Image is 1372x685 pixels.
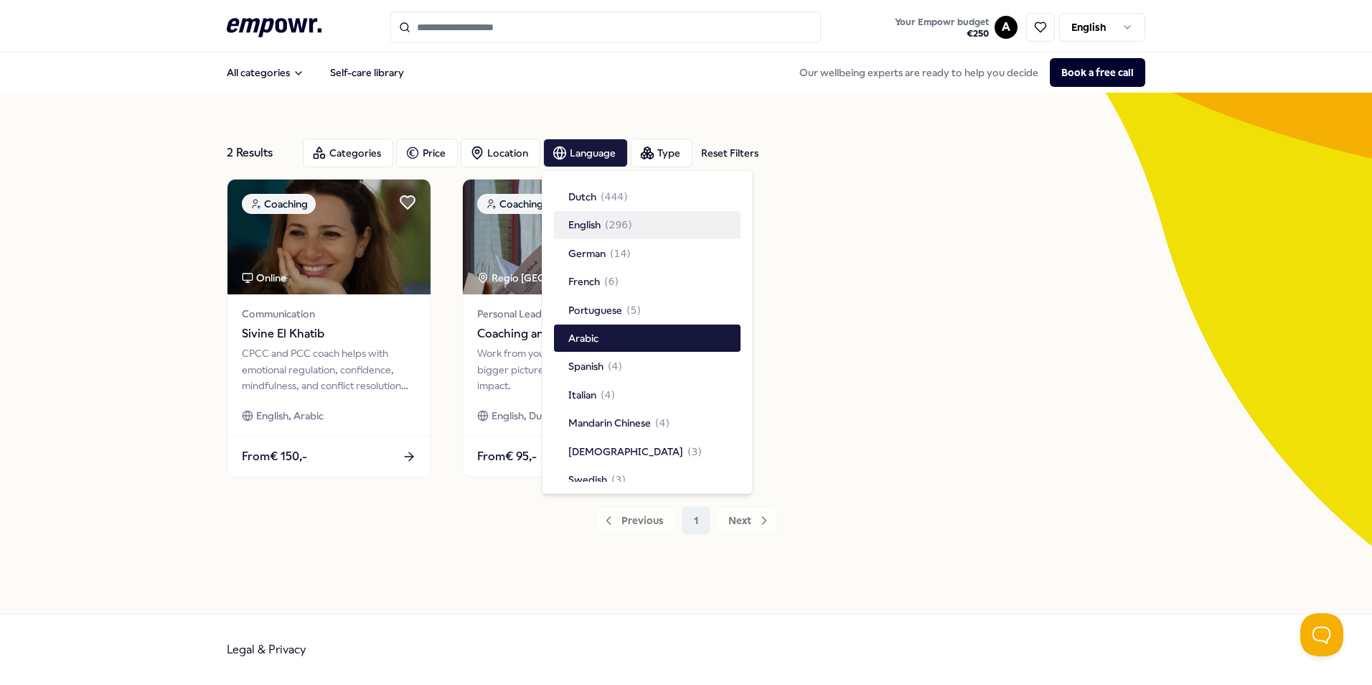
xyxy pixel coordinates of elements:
[568,217,601,233] span: English
[477,447,537,466] span: From € 95,-
[604,274,619,289] span: ( 6 )
[477,325,652,343] span: Coaching and System Consulting for Sustainable Impact
[568,189,596,205] span: Dutch
[463,180,666,294] img: package image
[477,270,629,286] div: Regio [GEOGRAPHIC_DATA]
[995,16,1018,39] button: A
[605,217,632,233] span: ( 296 )
[687,444,702,460] span: ( 3 )
[242,325,416,343] span: Sivine El Khatib
[655,415,669,431] span: ( 4 )
[568,387,596,403] span: Italian
[568,415,651,431] span: Mandarin Chinese
[889,12,995,42] a: Your Empowr budget€250
[568,330,598,346] span: Arabic
[256,408,324,424] span: English, Arabic
[492,408,592,424] span: English, Dutch, Arabic
[396,139,458,167] button: Price
[568,302,622,318] span: Portuguese
[554,182,741,482] div: Suggestions
[568,472,607,488] span: Swedish
[462,179,667,477] a: package imageCoachingRegio [GEOGRAPHIC_DATA] Personal LeadershipCoaching and System Consulting fo...
[319,58,415,87] a: Self-care library
[215,58,415,87] nav: Main
[215,58,316,87] button: All categories
[1300,613,1343,656] iframe: Help Scout Beacon - Open
[611,472,626,488] span: ( 3 )
[788,58,1145,87] div: Our wellbeing experts are ready to help you decide
[242,306,416,322] span: Communication
[477,306,652,322] span: Personal Leadership
[242,194,316,214] div: Coaching
[227,643,306,656] a: Legal & Privacy
[626,302,641,318] span: ( 5 )
[568,358,603,374] span: Spanish
[543,139,628,167] button: Language
[390,11,821,43] input: Search for products, categories or subcategories
[895,28,989,39] span: € 250
[227,180,431,294] img: package image
[303,139,393,167] button: Categories
[477,194,551,214] div: Coaching
[227,139,291,167] div: 2 Results
[227,179,431,477] a: package imageCoachingOnlineCommunicationSivine El KhatibCPCC and PCC coach helps with emotional r...
[568,274,600,289] span: French
[461,139,540,167] button: Location
[1050,58,1145,87] button: Book a free call
[601,387,615,403] span: ( 4 )
[892,14,992,42] button: Your Empowr budget€250
[601,189,628,205] span: ( 444 )
[477,345,652,393] div: Work from your core, understand the bigger picture, and create sustainable impact.
[242,447,307,466] span: From € 150,-
[608,358,622,374] span: ( 4 )
[242,270,286,286] div: Online
[242,345,416,393] div: CPCC and PCC coach helps with emotional regulation, confidence, mindfulness, and conflict resolut...
[610,246,631,261] span: ( 14 )
[895,17,989,28] span: Your Empowr budget
[631,139,692,167] button: Type
[568,246,606,261] span: German
[568,444,683,460] span: [DEMOGRAPHIC_DATA]
[701,145,758,161] div: Reset Filters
